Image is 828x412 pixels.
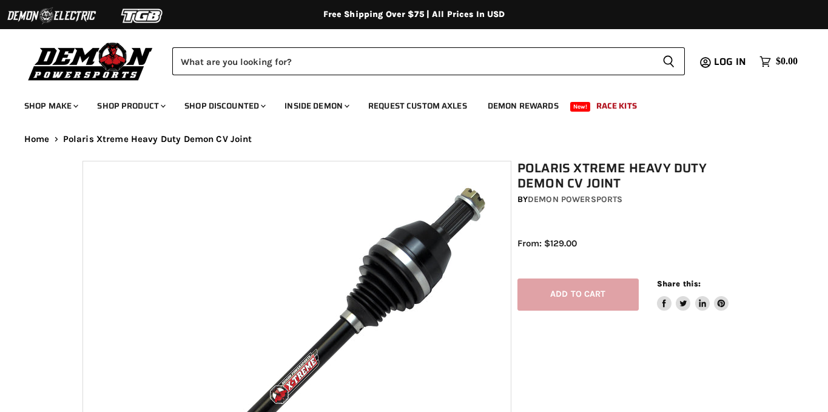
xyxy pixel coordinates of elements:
[517,161,752,191] h1: Polaris Xtreme Heavy Duty Demon CV Joint
[709,56,753,67] a: Log in
[24,39,157,83] img: Demon Powersports
[570,102,591,112] span: New!
[63,134,252,144] span: Polaris Xtreme Heavy Duty Demon CV Joint
[15,89,795,118] ul: Main menu
[88,93,173,118] a: Shop Product
[24,134,50,144] a: Home
[517,238,577,249] span: From: $129.00
[776,56,798,67] span: $0.00
[172,47,685,75] form: Product
[517,193,752,206] div: by
[528,194,622,204] a: Demon Powersports
[657,279,701,288] span: Share this:
[97,4,188,27] img: TGB Logo 2
[15,93,86,118] a: Shop Make
[714,54,746,69] span: Log in
[275,93,357,118] a: Inside Demon
[657,279,729,311] aside: Share this:
[6,4,97,27] img: Demon Electric Logo 2
[753,53,804,70] a: $0.00
[359,93,476,118] a: Request Custom Axles
[587,93,646,118] a: Race Kits
[172,47,653,75] input: Search
[175,93,273,118] a: Shop Discounted
[653,47,685,75] button: Search
[479,93,568,118] a: Demon Rewards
